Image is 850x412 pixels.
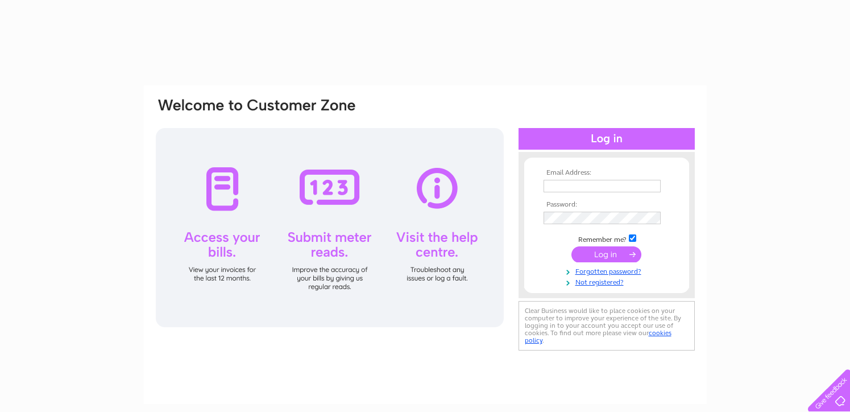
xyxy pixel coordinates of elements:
a: cookies policy [525,329,671,344]
th: Email Address: [541,169,673,177]
a: Not registered? [544,276,673,287]
input: Submit [571,246,641,262]
td: Remember me? [541,233,673,244]
th: Password: [541,201,673,209]
div: Clear Business would like to place cookies on your computer to improve your experience of the sit... [519,301,695,351]
a: Forgotten password? [544,265,673,276]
